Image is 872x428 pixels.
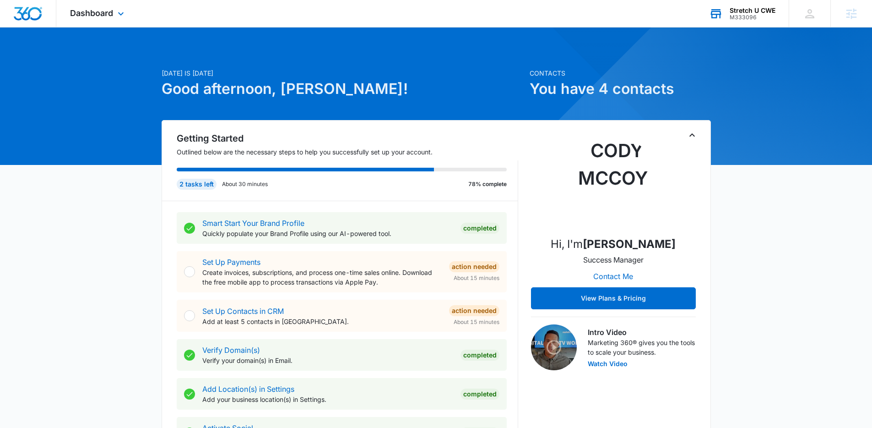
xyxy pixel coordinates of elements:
a: Verify Domain(s) [202,346,260,355]
a: Set Up Contacts in CRM [202,307,284,316]
h3: Intro Video [588,327,696,338]
div: 2 tasks left [177,179,217,190]
p: Add at least 5 contacts in [GEOGRAPHIC_DATA]. [202,317,442,326]
p: Quickly populate your Brand Profile using our AI-powered tool. [202,229,453,238]
p: Hi, I'm [551,236,676,252]
span: About 15 minutes [454,318,499,326]
a: Smart Start Your Brand Profile [202,219,304,228]
span: About 15 minutes [454,274,499,282]
p: Add your business location(s) in Settings. [202,395,453,404]
button: Watch Video [588,361,628,367]
h2: Getting Started [177,132,518,145]
div: Action Needed [449,305,499,316]
div: account id [730,14,775,21]
p: Marketing 360® gives you the tools to scale your business. [588,338,696,357]
a: Set Up Payments [202,258,260,267]
p: 78% complete [468,180,507,188]
p: Create invoices, subscriptions, and process one-time sales online. Download the free mobile app t... [202,268,442,287]
p: About 30 minutes [222,180,268,188]
a: Add Location(s) in Settings [202,384,294,394]
p: Contacts [530,68,711,78]
button: Contact Me [584,265,642,287]
div: Completed [460,389,499,400]
div: Completed [460,350,499,361]
div: Completed [460,223,499,234]
img: Cody McCoy [568,137,659,229]
div: Action Needed [449,261,499,272]
button: Toggle Collapse [687,130,698,141]
span: Dashboard [70,8,113,18]
h1: Good afternoon, [PERSON_NAME]! [162,78,524,100]
p: [DATE] is [DATE] [162,68,524,78]
p: Outlined below are the necessary steps to help you successfully set up your account. [177,147,518,157]
div: account name [730,7,775,14]
p: Success Manager [583,254,644,265]
h1: You have 4 contacts [530,78,711,100]
img: Intro Video [531,324,577,370]
p: Verify your domain(s) in Email. [202,356,453,365]
strong: [PERSON_NAME] [583,237,676,251]
button: View Plans & Pricing [531,287,696,309]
